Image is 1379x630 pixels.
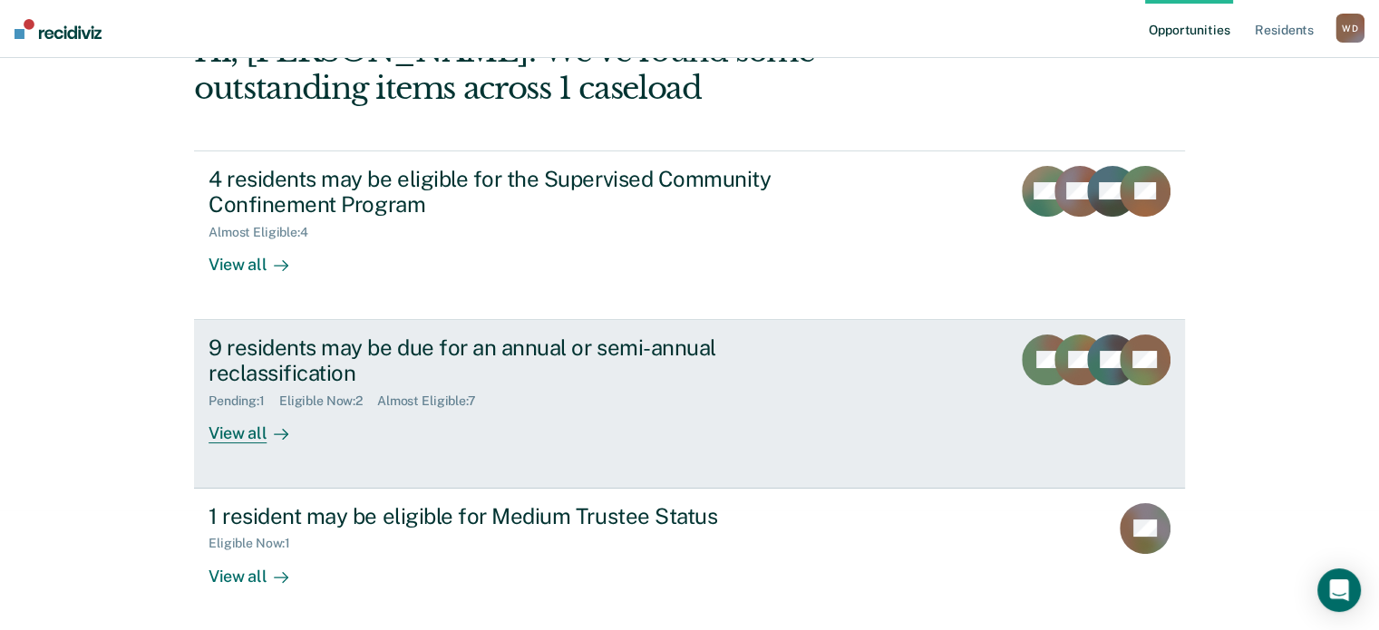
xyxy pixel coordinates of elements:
div: Eligible Now : 2 [279,393,377,409]
div: 9 residents may be due for an annual or semi-annual reclassification [209,334,845,387]
div: 4 residents may be eligible for the Supervised Community Confinement Program [209,166,845,218]
div: 1 resident may be eligible for Medium Trustee Status [209,503,845,529]
div: Pending : 1 [209,393,279,409]
div: View all [209,240,310,276]
a: 4 residents may be eligible for the Supervised Community Confinement ProgramAlmost Eligible:4View... [194,150,1185,320]
div: Eligible Now : 1 [209,536,305,551]
div: W D [1335,14,1364,43]
div: Hi, [PERSON_NAME]. We’ve found some outstanding items across 1 caseload [194,33,986,107]
a: 9 residents may be due for an annual or semi-annual reclassificationPending:1Eligible Now:2Almost... [194,320,1185,489]
button: WD [1335,14,1364,43]
img: Recidiviz [15,19,102,39]
div: View all [209,409,310,444]
div: View all [209,551,310,586]
div: Open Intercom Messenger [1317,568,1361,612]
div: Almost Eligible : 4 [209,225,323,240]
div: Almost Eligible : 7 [377,393,490,409]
